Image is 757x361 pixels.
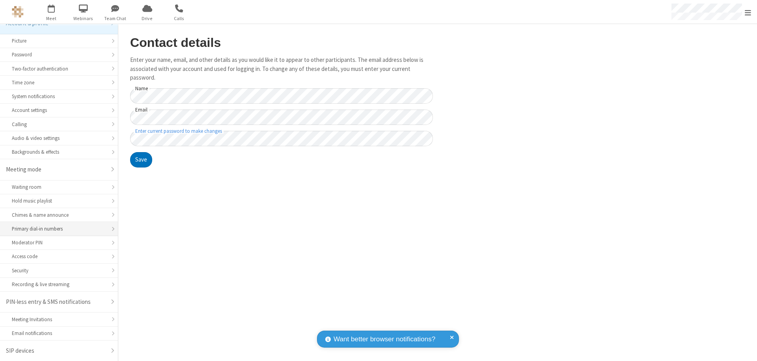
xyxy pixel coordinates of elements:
span: Want better browser notifications? [334,334,435,344]
span: Webinars [69,15,98,22]
div: Recording & live streaming [12,281,106,288]
h2: Contact details [130,36,433,50]
div: Two-factor authentication [12,65,106,73]
iframe: Chat [737,341,751,355]
input: Enter current password to make changes [130,131,433,146]
div: Time zone [12,79,106,86]
div: SIP devices [6,346,106,355]
div: Chimes & name announce [12,211,106,219]
div: Picture [12,37,106,45]
div: Audio & video settings [12,134,106,142]
div: Primary dial-in numbers [12,225,106,233]
span: Calls [164,15,194,22]
span: Drive [132,15,162,22]
button: Save [130,152,152,168]
div: Access code [12,253,106,260]
div: Calling [12,121,106,128]
div: Password [12,51,106,58]
span: Meet [37,15,66,22]
p: Enter your name, email, and other details as you would like it to appear to other participants. T... [130,56,433,82]
span: Team Chat [101,15,130,22]
div: Account settings [12,106,106,114]
div: Email notifications [12,329,106,337]
div: PIN-less entry & SMS notifications [6,298,106,307]
input: Email [130,110,433,125]
div: Waiting room [12,183,106,191]
div: Hold music playlist [12,197,106,205]
img: QA Selenium DO NOT DELETE OR CHANGE [12,6,24,18]
div: Security [12,267,106,274]
div: System notifications [12,93,106,100]
div: Meeting mode [6,165,106,174]
div: Moderator PIN [12,239,106,246]
input: Name [130,88,433,104]
div: Meeting Invitations [12,316,106,323]
div: Backgrounds & effects [12,148,106,156]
